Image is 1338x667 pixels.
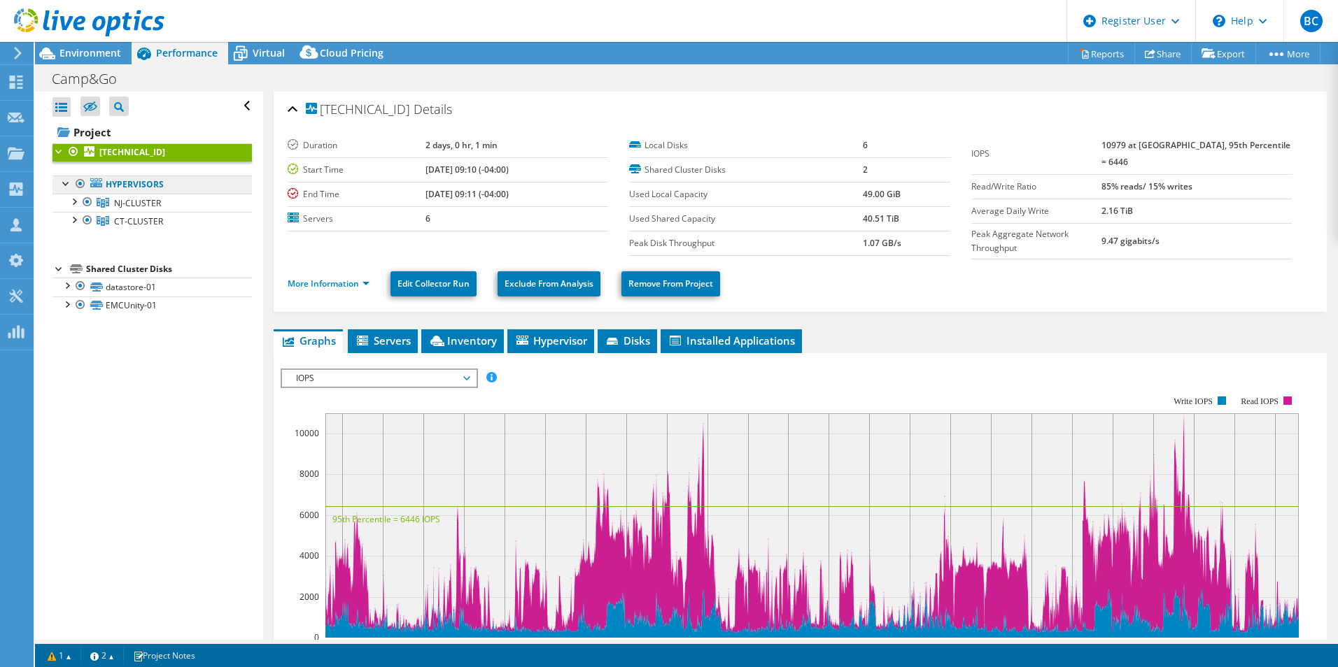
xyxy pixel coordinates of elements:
b: 40.51 TiB [863,213,899,224]
label: Start Time [288,163,425,177]
a: Edit Collector Run [390,271,477,296]
span: Hypervisor [514,333,587,347]
label: Used Local Capacity [629,187,863,201]
text: 4000 [300,550,319,561]
span: Details [414,101,452,117]
label: Read/Write Ratio [971,180,1102,194]
a: Share [1134,43,1192,64]
label: Shared Cluster Disks [629,163,863,177]
label: End Time [288,187,425,201]
a: Project Notes [123,647,205,664]
label: IOPS [971,147,1102,161]
a: Project [52,121,252,143]
label: Peak Aggregate Network Throughput [971,227,1102,255]
span: IOPS [289,370,469,387]
b: 9.47 gigabits/s [1101,235,1160,247]
a: [TECHNICAL_ID] [52,143,252,162]
span: Inventory [428,333,497,347]
b: 49.00 GiB [863,188,901,200]
span: Cloud Pricing [320,46,383,59]
b: 2 [863,164,868,175]
b: 2 days, 0 hr, 1 min [425,139,498,151]
text: 8000 [300,468,319,480]
a: NJ-CLUSTER [52,194,252,212]
a: More [1255,43,1321,64]
span: Graphs [281,333,336,347]
b: 6 [863,139,868,151]
label: Peak Disk Throughput [629,236,863,250]
span: [TECHNICAL_ID] [306,103,410,117]
label: Average Daily Write [971,204,1102,218]
div: Shared Cluster Disks [86,261,252,278]
b: [DATE] 09:10 (-04:00) [425,164,509,175]
label: Servers [288,212,425,226]
a: Hypervisors [52,175,252,194]
b: [TECHNICAL_ID] [99,146,165,158]
label: Duration [288,138,425,152]
a: Reports [1068,43,1135,64]
text: Read IOPS [1241,396,1279,406]
text: 6000 [300,509,319,521]
a: More Information [288,278,369,289]
span: Disks [605,333,650,347]
b: 85% reads/ 15% writes [1101,180,1192,192]
text: 95th Percentile = 6446 IOPS [332,513,440,525]
span: Performance [156,46,218,59]
a: CT-CLUSTER [52,212,252,230]
text: 0 [314,631,319,643]
a: 1 [38,647,81,664]
a: Remove From Project [621,271,720,296]
span: Environment [59,46,121,59]
a: Export [1191,43,1256,64]
text: 10000 [295,427,319,439]
b: 10979 at [GEOGRAPHIC_DATA], 95th Percentile = 6446 [1101,139,1290,168]
text: Write IOPS [1174,396,1213,406]
span: Virtual [253,46,285,59]
h1: Camp&Go [45,71,139,87]
b: 6 [425,213,430,224]
a: 2 [80,647,124,664]
span: Servers [355,333,411,347]
b: [DATE] 09:11 (-04:00) [425,188,509,200]
span: BC [1300,10,1323,32]
span: NJ-CLUSTER [114,197,161,209]
b: 2.16 TiB [1101,205,1133,217]
label: Local Disks [629,138,863,152]
a: datastore-01 [52,278,252,296]
span: CT-CLUSTER [114,215,163,227]
label: Used Shared Capacity [629,212,863,226]
text: 2000 [300,591,319,603]
span: Installed Applications [668,333,795,347]
a: EMCUnity-01 [52,296,252,315]
a: Exclude From Analysis [498,271,600,296]
b: 1.07 GB/s [863,237,901,249]
svg: \n [1213,15,1225,27]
